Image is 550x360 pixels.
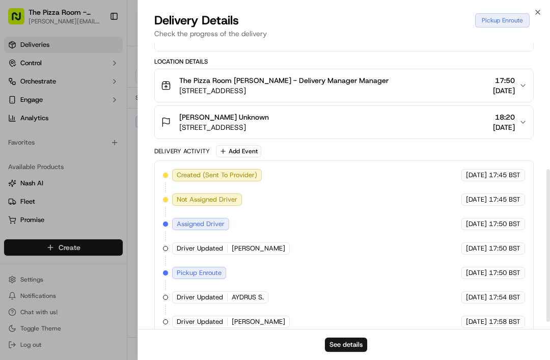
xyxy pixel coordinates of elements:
[35,97,167,107] div: Start new chat
[10,10,31,31] img: Nash
[493,122,515,132] span: [DATE]
[489,293,520,302] span: 17:54 BST
[493,75,515,86] span: 17:50
[26,66,183,76] input: Got a question? Start typing here...
[177,195,237,204] span: Not Assigned Driver
[177,171,257,180] span: Created (Sent To Provider)
[232,244,285,253] span: [PERSON_NAME]
[489,219,520,229] span: 17:50 BST
[489,244,520,253] span: 17:50 BST
[216,145,261,157] button: Add Event
[155,69,533,102] button: The Pizza Room [PERSON_NAME] - Delivery Manager Manager[STREET_ADDRESS]17:50[DATE]
[179,122,269,132] span: [STREET_ADDRESS]
[177,293,223,302] span: Driver Updated
[177,317,223,326] span: Driver Updated
[232,317,285,326] span: [PERSON_NAME]
[179,86,389,96] span: [STREET_ADDRESS]
[35,107,129,116] div: We're available if you need us!
[466,219,487,229] span: [DATE]
[154,29,534,39] p: Check the progress of the delivery
[493,112,515,122] span: 18:20
[6,144,82,162] a: 📗Knowledge Base
[101,173,123,180] span: Pylon
[177,268,222,278] span: Pickup Enroute
[489,171,520,180] span: 17:45 BST
[177,219,225,229] span: Assigned Driver
[10,97,29,116] img: 1736555255976-a54dd68f-1ca7-489b-9aae-adbdc363a1c4
[466,195,487,204] span: [DATE]
[10,149,18,157] div: 📗
[179,75,389,86] span: The Pizza Room [PERSON_NAME] - Delivery Manager Manager
[72,172,123,180] a: Powered byPylon
[466,293,487,302] span: [DATE]
[173,100,185,113] button: Start new chat
[154,12,239,29] span: Delivery Details
[466,171,487,180] span: [DATE]
[154,58,534,66] div: Location Details
[325,338,367,352] button: See details
[493,86,515,96] span: [DATE]
[466,268,487,278] span: [DATE]
[154,147,210,155] div: Delivery Activity
[489,195,520,204] span: 17:45 BST
[179,112,269,122] span: [PERSON_NAME] Unknown
[489,317,520,326] span: 17:58 BST
[20,148,78,158] span: Knowledge Base
[10,41,185,57] p: Welcome 👋
[96,148,163,158] span: API Documentation
[466,317,487,326] span: [DATE]
[466,244,487,253] span: [DATE]
[232,293,264,302] span: AYDRUS S.
[82,144,168,162] a: 💻API Documentation
[86,149,94,157] div: 💻
[177,244,223,253] span: Driver Updated
[155,106,533,139] button: [PERSON_NAME] Unknown[STREET_ADDRESS]18:20[DATE]
[489,268,520,278] span: 17:50 BST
